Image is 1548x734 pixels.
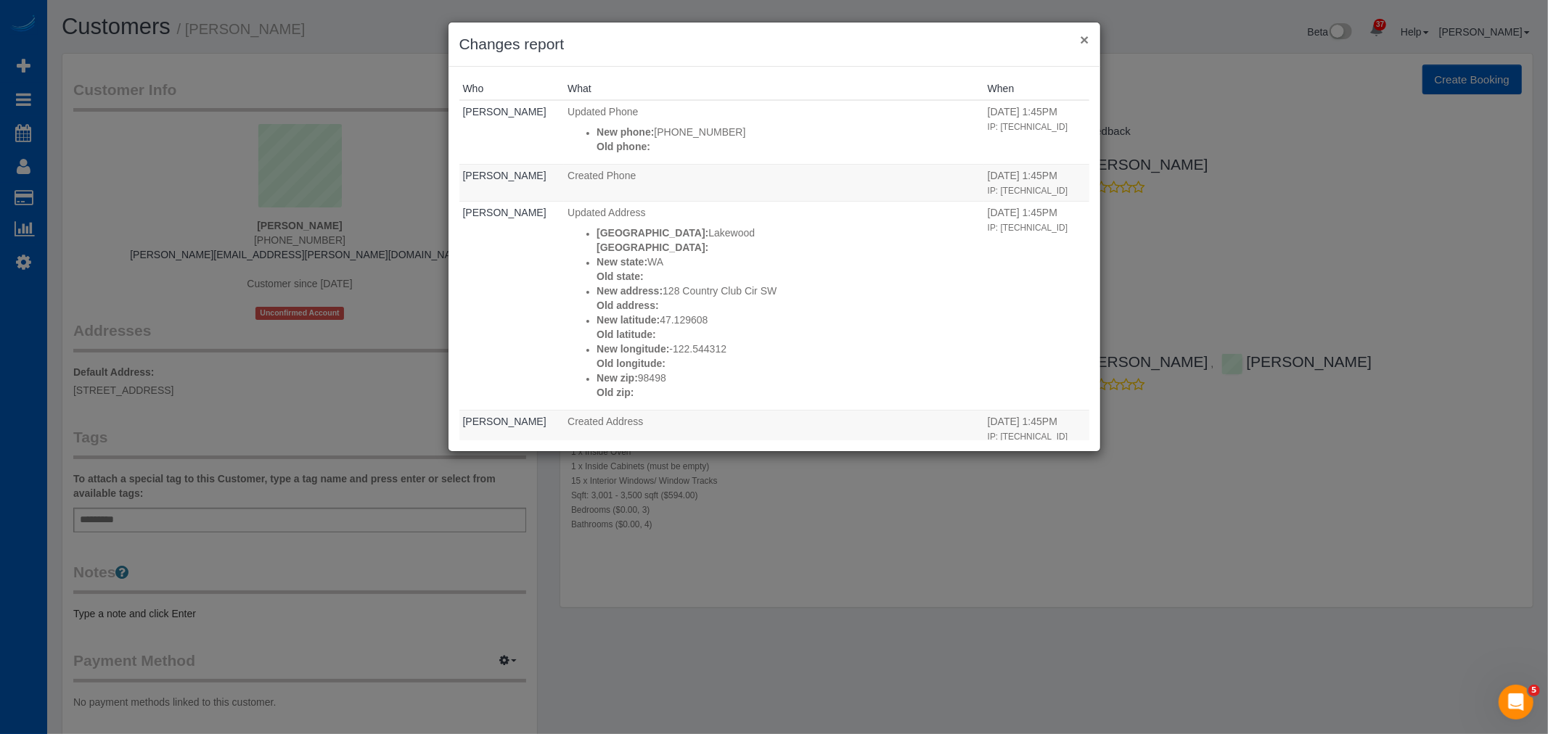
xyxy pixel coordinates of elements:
[564,78,984,100] th: What
[597,141,650,152] strong: Old phone:
[597,342,980,356] p: -122.544312
[984,78,1089,100] th: When
[984,100,1089,164] td: When
[597,226,980,240] p: Lakewood
[1499,685,1533,719] iframe: Intercom live chat
[597,126,654,138] strong: New phone:
[564,410,984,447] td: What
[597,300,659,311] strong: Old address:
[568,106,638,117] span: Updated Phone
[597,371,980,385] p: 98498
[597,125,980,139] p: [PHONE_NUMBER]
[449,22,1100,451] sui-modal: Changes report
[597,314,660,326] strong: New latitude:
[597,343,669,355] strong: New longitude:
[597,284,980,298] p: 128 Country Club Cir SW
[597,227,708,239] strong: [GEOGRAPHIC_DATA]:
[463,106,546,117] a: [PERSON_NAME]
[984,164,1089,201] td: When
[1528,685,1540,696] span: 5
[459,78,565,100] th: Who
[459,100,565,164] td: Who
[564,164,984,201] td: What
[597,329,656,340] strong: Old latitude:
[568,207,645,218] span: Updated Address
[564,201,984,410] td: What
[459,201,565,410] td: Who
[459,164,565,201] td: Who
[597,255,980,269] p: WA
[597,387,634,398] strong: Old zip:
[984,410,1089,447] td: When
[988,432,1068,442] small: IP: [TECHNICAL_ID]
[988,186,1068,196] small: IP: [TECHNICAL_ID]
[568,170,636,181] span: Created Phone
[459,410,565,447] td: Who
[1080,32,1089,47] button: ×
[988,223,1068,233] small: IP: [TECHNICAL_ID]
[459,33,1089,55] h3: Changes report
[597,372,638,384] strong: New zip:
[597,358,666,369] strong: Old longitude:
[463,416,546,427] a: [PERSON_NAME]
[988,122,1068,132] small: IP: [TECHNICAL_ID]
[597,256,647,268] strong: New state:
[568,416,643,427] span: Created Address
[597,313,980,327] p: 47.129608
[564,100,984,164] td: What
[984,201,1089,410] td: When
[597,271,644,282] strong: Old state:
[597,285,663,297] strong: New address:
[463,207,546,218] a: [PERSON_NAME]
[597,242,708,253] strong: [GEOGRAPHIC_DATA]:
[463,170,546,181] a: [PERSON_NAME]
